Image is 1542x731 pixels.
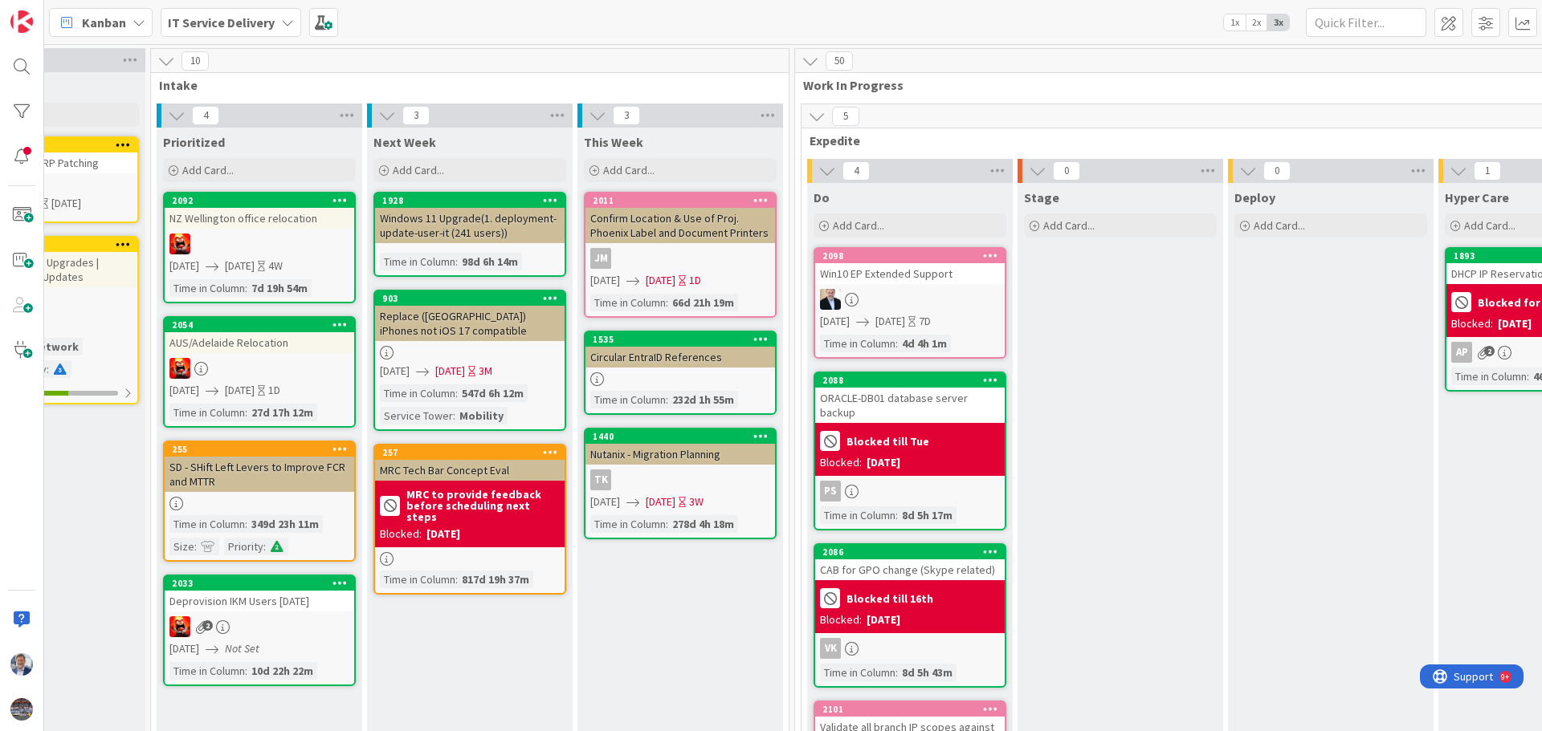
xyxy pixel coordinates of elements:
[194,538,197,555] span: :
[375,460,565,481] div: MRC Tech Bar Concept Eval
[169,358,190,379] img: VN
[224,538,263,555] div: Priority
[590,469,611,490] div: TK
[815,559,1005,580] div: CAB for GPO change (Skype related)
[1024,189,1059,205] span: Stage
[169,234,190,254] img: VN
[1498,315,1532,332] div: [DATE]
[815,249,1005,284] div: 2098Win10 EP Extended Support
[169,279,245,297] div: Time in Column
[435,363,465,380] span: [DATE]
[10,653,33,676] img: SH
[163,134,225,150] span: Prioritized
[593,334,775,345] div: 1535
[165,208,354,229] div: NZ Wellington office relocation
[375,291,565,306] div: 903
[165,442,354,457] div: 255
[1451,342,1472,363] div: AP
[820,335,895,352] div: Time in Column
[1451,368,1527,385] div: Time in Column
[81,6,89,19] div: 9+
[247,515,323,533] div: 349d 23h 11m
[668,391,738,408] div: 232d 1h 55m
[585,193,775,208] div: 2011
[458,384,528,402] div: 547d 6h 12m
[34,2,73,22] span: Support
[375,306,565,341] div: Replace ([GEOGRAPHIC_DATA]) iPhones not iOS 17 compatible
[455,253,458,270] span: :
[172,578,354,589] div: 2033
[225,641,259,656] i: Not Set
[585,347,775,368] div: Circular EntraID References
[593,431,775,442] div: 1440
[832,107,859,126] span: 5
[165,193,354,229] div: 2092NZ Wellington office relocation
[169,382,199,399] span: [DATE]
[402,106,430,125] span: 3
[373,134,436,150] span: Next Week
[590,248,611,269] div: JM
[822,250,1005,262] div: 2098
[584,134,643,150] span: This Week
[375,193,565,243] div: 1928Windows 11 Upgrade(1. deployment-update-user-it (241 users))
[375,445,565,481] div: 257MRC Tech Bar Concept Eval
[380,363,410,380] span: [DATE]
[375,445,565,460] div: 257
[1484,346,1495,356] span: 2
[245,279,247,297] span: :
[380,384,455,402] div: Time in Column
[159,77,769,93] span: Intake
[585,193,775,243] div: 2011Confirm Location & Use of Proj. Phoenix Label and Document Printers
[1464,218,1515,233] span: Add Card...
[455,571,458,588] span: :
[585,332,775,347] div: 1535
[820,664,895,681] div: Time in Column
[590,515,666,533] div: Time in Column
[453,407,455,424] span: :
[689,272,701,289] div: 1D
[375,208,565,243] div: Windows 11 Upgrade(1. deployment-update-user-it (241 users))
[820,454,862,471] div: Blocked:
[1043,218,1095,233] span: Add Card...
[846,436,929,447] b: Blocked till Tue
[585,248,775,269] div: JM
[820,506,895,524] div: Time in Column
[168,14,275,30] b: IT Service Delivery
[47,360,49,378] span: :
[842,161,870,181] span: 4
[585,444,775,465] div: Nutanix - Migration Planning
[406,489,560,522] b: MRC to provide feedback before scheduling next steps
[382,293,565,304] div: 903
[247,279,312,297] div: 7d 19h 54m
[1451,315,1493,332] div: Blocked:
[815,373,1005,388] div: 2088
[169,640,199,657] span: [DATE]
[815,388,1005,423] div: ORACLE-DB01 database server backup
[689,493,704,510] div: 3W
[245,662,247,680] span: :
[822,546,1005,558] div: 2086
[1306,8,1426,37] input: Quick Filter...
[815,263,1005,284] div: Win10 EP Extended Support
[165,234,354,254] div: VN
[165,332,354,353] div: AUS/Adelaide Relocation
[593,195,775,206] div: 2011
[169,538,194,555] div: Size
[165,457,354,492] div: SD - SHift Left Levers to Improve FCR and MTTR
[165,318,354,332] div: 2054
[822,375,1005,386] div: 2088
[382,195,565,206] div: 1928
[822,704,1005,715] div: 2101
[815,545,1005,580] div: 2086CAB for GPO change (Skype related)
[245,515,247,533] span: :
[165,616,354,637] div: VN
[380,571,455,588] div: Time in Column
[165,318,354,353] div: 2054AUS/Adelaide Relocation
[169,616,190,637] img: VN
[898,664,957,681] div: 8d 5h 43m
[263,538,266,555] span: :
[375,193,565,208] div: 1928
[585,208,775,243] div: Confirm Location & Use of Proj. Phoenix Label and Document Printers
[1267,14,1289,30] span: 3x
[172,195,354,206] div: 2092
